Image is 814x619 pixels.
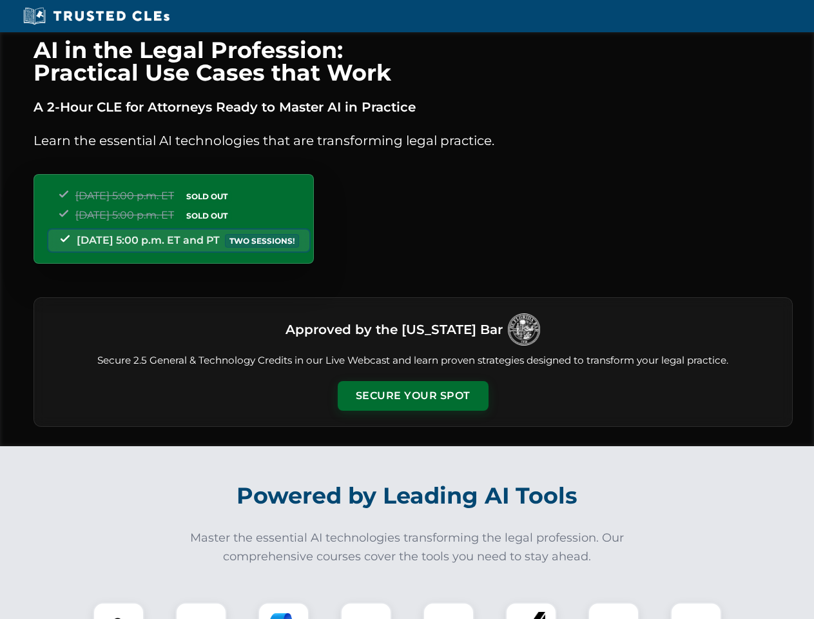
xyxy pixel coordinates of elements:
p: Secure 2.5 General & Technology Credits in our Live Webcast and learn proven strategies designed ... [50,353,777,368]
button: Secure Your Spot [338,381,489,411]
img: Trusted CLEs [19,6,173,26]
span: SOLD OUT [182,190,232,203]
p: A 2-Hour CLE for Attorneys Ready to Master AI in Practice [34,97,793,117]
h1: AI in the Legal Profession: Practical Use Cases that Work [34,39,793,84]
p: Master the essential AI technologies transforming the legal profession. Our comprehensive courses... [182,529,633,566]
span: SOLD OUT [182,209,232,222]
span: [DATE] 5:00 p.m. ET [75,209,174,221]
h3: Approved by the [US_STATE] Bar [286,318,503,341]
h2: Powered by Leading AI Tools [50,473,764,518]
p: Learn the essential AI technologies that are transforming legal practice. [34,130,793,151]
span: [DATE] 5:00 p.m. ET [75,190,174,202]
img: Logo [508,313,540,346]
